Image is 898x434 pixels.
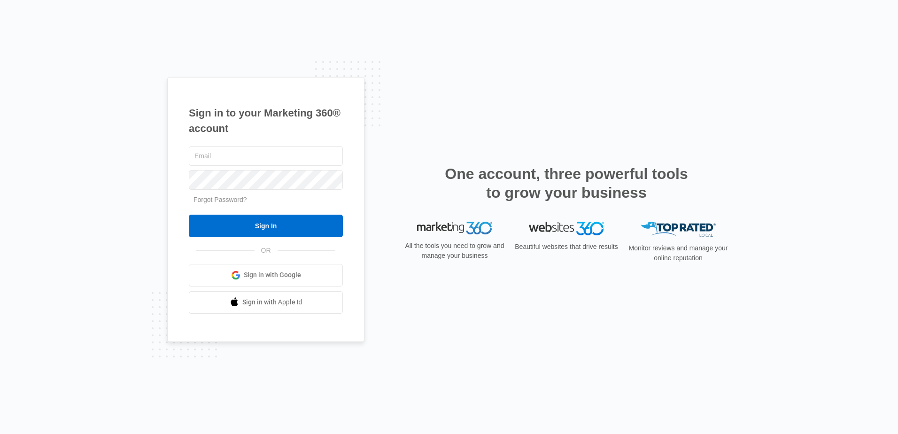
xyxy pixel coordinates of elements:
[514,242,619,252] p: Beautiful websites that drive results
[189,291,343,314] a: Sign in with Apple Id
[417,222,492,235] img: Marketing 360
[189,105,343,136] h1: Sign in to your Marketing 360® account
[255,246,278,256] span: OR
[189,146,343,166] input: Email
[194,196,247,203] a: Forgot Password?
[189,215,343,237] input: Sign In
[626,243,731,263] p: Monitor reviews and manage your online reputation
[244,270,301,280] span: Sign in with Google
[402,241,507,261] p: All the tools you need to grow and manage your business
[641,222,716,237] img: Top Rated Local
[529,222,604,235] img: Websites 360
[242,297,302,307] span: Sign in with Apple Id
[442,164,691,202] h2: One account, three powerful tools to grow your business
[189,264,343,287] a: Sign in with Google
